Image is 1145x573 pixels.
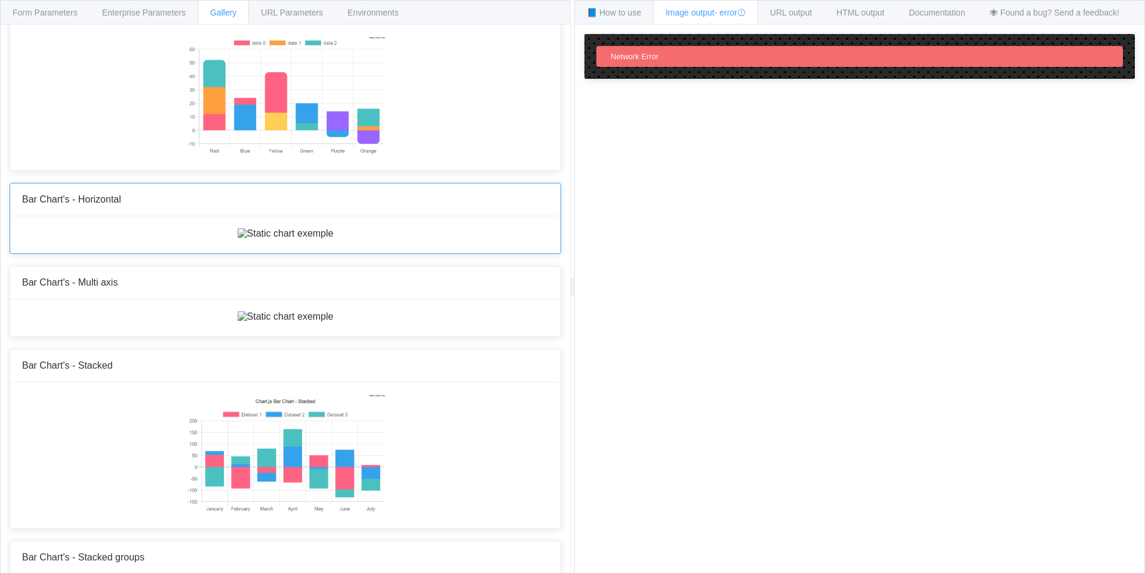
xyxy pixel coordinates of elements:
span: Gallery [210,8,236,17]
span: Environments [347,8,399,17]
span: Image output [666,8,746,17]
img: Static chart exemple [186,394,384,514]
span: Bar Chart's - Horizontal [22,194,121,204]
span: - error [715,8,746,17]
span: 📘 How to use [587,8,641,17]
span: Network Error [611,52,658,61]
span: HTML output [836,8,884,17]
img: Static chart exemple [238,311,334,322]
span: Enterprise Parameters [102,8,186,17]
span: Documentation [909,8,965,17]
img: Static chart exemple [238,228,334,239]
img: Static chart exemple [186,36,384,156]
span: 🕷 Found a bug? Send a feedback! [990,8,1119,17]
span: Bar Chart's - Stacked [22,360,113,370]
span: Bar Chart's - Multi axis [22,277,118,287]
span: URL output [770,8,812,17]
span: Bar Chart's - Stacked groups [22,552,144,562]
span: Form Parameters [13,8,78,17]
span: URL Parameters [261,8,323,17]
